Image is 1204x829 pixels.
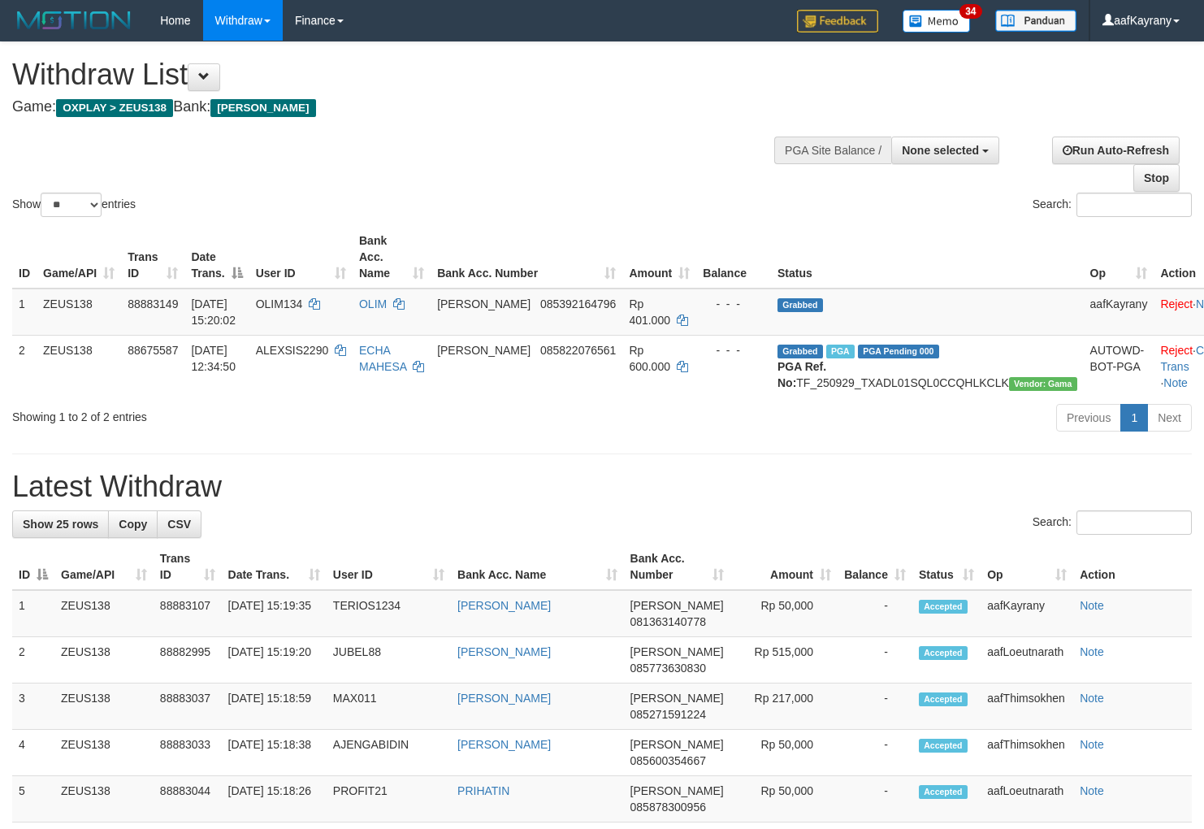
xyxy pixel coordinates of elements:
[37,226,121,289] th: Game/API: activate to sort column ascending
[981,544,1073,590] th: Op: activate to sort column ascending
[222,544,327,590] th: Date Trans.: activate to sort column ascending
[12,544,54,590] th: ID: activate to sort column descending
[1033,193,1192,217] label: Search:
[119,518,147,531] span: Copy
[12,99,786,115] h4: Game: Bank:
[624,544,730,590] th: Bank Acc. Number: activate to sort column ascending
[327,637,451,684] td: JUBEL88
[771,226,1084,289] th: Status
[630,662,706,675] span: Copy 085773630830 to clipboard
[1076,510,1192,535] input: Search:
[826,345,855,358] span: Marked by aafpengsreynich
[1084,335,1154,397] td: AUTOWD-BOT-PGA
[838,776,912,822] td: -
[1120,404,1148,432] a: 1
[630,599,724,612] span: [PERSON_NAME]
[154,730,222,776] td: 88883033
[37,335,121,397] td: ZEUS138
[327,730,451,776] td: AJENGABIDIN
[12,776,54,822] td: 5
[12,193,136,217] label: Show entries
[154,590,222,637] td: 88883107
[630,645,724,658] span: [PERSON_NAME]
[919,646,968,660] span: Accepted
[730,590,838,637] td: Rp 50,000
[858,345,939,358] span: PGA Pending
[891,137,999,164] button: None selected
[154,544,222,590] th: Trans ID: activate to sort column ascending
[12,226,37,289] th: ID
[37,289,121,336] td: ZEUS138
[622,226,696,289] th: Amount: activate to sort column ascending
[630,708,706,721] span: Copy 085271591224 to clipboard
[128,344,178,357] span: 88675587
[540,297,616,310] span: Copy 085392164796 to clipboard
[191,344,236,373] span: [DATE] 12:34:50
[777,345,823,358] span: Grabbed
[210,99,315,117] span: [PERSON_NAME]
[696,226,771,289] th: Balance
[222,637,327,684] td: [DATE] 15:19:20
[54,544,154,590] th: Game/API: activate to sort column ascending
[41,193,102,217] select: Showentries
[222,776,327,822] td: [DATE] 15:18:26
[1133,164,1180,192] a: Stop
[777,298,823,312] span: Grabbed
[54,590,154,637] td: ZEUS138
[703,296,764,312] div: - - -
[981,684,1073,730] td: aafThimsokhen
[919,785,968,799] span: Accepted
[431,226,622,289] th: Bank Acc. Number: activate to sort column ascending
[222,684,327,730] td: [DATE] 15:18:59
[959,4,981,19] span: 34
[1160,297,1193,310] a: Reject
[981,730,1073,776] td: aafThimsokhen
[730,776,838,822] td: Rp 50,000
[457,599,551,612] a: [PERSON_NAME]
[12,684,54,730] td: 3
[54,776,154,822] td: ZEUS138
[981,637,1073,684] td: aafLoeutnarath
[451,544,624,590] th: Bank Acc. Name: activate to sort column ascending
[838,730,912,776] td: -
[191,297,236,327] span: [DATE] 15:20:02
[1080,784,1104,797] a: Note
[730,684,838,730] td: Rp 217,000
[23,518,98,531] span: Show 25 rows
[12,637,54,684] td: 2
[12,402,490,425] div: Showing 1 to 2 of 2 entries
[1009,377,1077,391] span: Vendor URL: https://trx31.1velocity.biz
[1080,645,1104,658] a: Note
[630,784,724,797] span: [PERSON_NAME]
[774,137,891,164] div: PGA Site Balance /
[912,544,981,590] th: Status: activate to sort column ascending
[903,10,971,33] img: Button%20Memo.svg
[222,730,327,776] td: [DATE] 15:18:38
[629,297,670,327] span: Rp 401.000
[12,335,37,397] td: 2
[630,801,706,814] span: Copy 085878300956 to clipboard
[1147,404,1192,432] a: Next
[256,344,329,357] span: ALEXSIS2290
[995,10,1076,32] img: panduan.png
[12,590,54,637] td: 1
[1160,344,1193,357] a: Reject
[1084,289,1154,336] td: aafKayrany
[1073,544,1192,590] th: Action
[838,544,912,590] th: Balance: activate to sort column ascending
[1084,226,1154,289] th: Op: activate to sort column ascending
[703,342,764,358] div: - - -
[54,637,154,684] td: ZEUS138
[12,59,786,91] h1: Withdraw List
[437,344,531,357] span: [PERSON_NAME]
[777,360,826,389] b: PGA Ref. No:
[457,692,551,705] a: [PERSON_NAME]
[838,684,912,730] td: -
[154,776,222,822] td: 88883044
[12,8,136,33] img: MOTION_logo.png
[629,344,670,373] span: Rp 600.000
[838,590,912,637] td: -
[919,739,968,753] span: Accepted
[128,297,178,310] span: 88883149
[630,738,724,751] span: [PERSON_NAME]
